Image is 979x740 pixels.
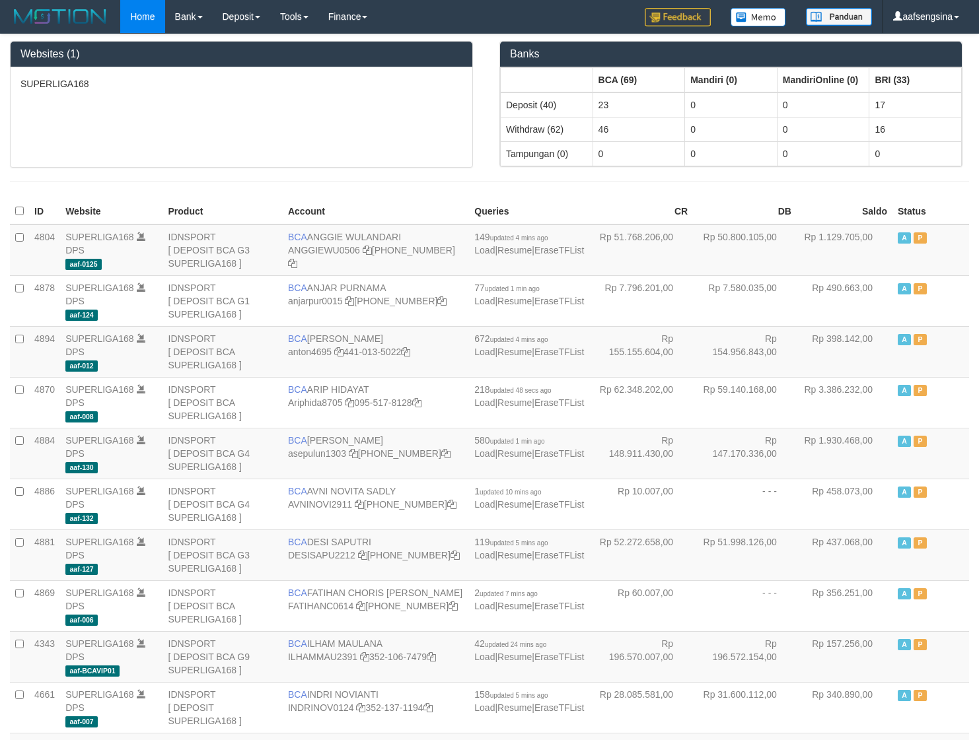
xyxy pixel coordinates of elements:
[474,333,548,344] span: 672
[474,435,544,446] span: 580
[898,436,911,447] span: Active
[510,48,952,60] h3: Banks
[288,258,297,269] a: Copy 4062213373 to clipboard
[29,631,60,682] td: 4343
[693,529,797,580] td: Rp 51.998.126,00
[60,275,163,326] td: DPS
[797,580,892,631] td: Rp 356.251,00
[474,397,495,408] a: Load
[474,296,495,306] a: Load
[490,438,545,445] span: updated 1 min ago
[65,486,134,496] a: SUPERLIGA168
[693,199,797,224] th: DB
[427,652,436,662] a: Copy 3521067479 to clipboard
[589,529,693,580] td: Rp 52.272.658,00
[163,682,283,733] td: IDNSPORT [ DEPOSIT SUPERLIGA168 ]
[490,387,552,394] span: updated 48 secs ago
[731,8,786,26] img: Button%20Memo.svg
[474,384,584,408] span: | |
[693,377,797,428] td: Rp 59.140.168,00
[65,564,98,575] span: aaf-127
[914,690,927,701] span: Paused
[474,689,584,713] span: | |
[334,347,344,357] a: Copy anton4695 to clipboard
[29,275,60,326] td: 4878
[29,682,60,733] td: 4661
[474,245,495,255] a: Load
[589,580,693,631] td: Rp 60.007,00
[534,347,584,357] a: EraseTFList
[797,529,892,580] td: Rp 437.068,00
[401,347,410,357] a: Copy 4410135022 to clipboard
[869,92,962,118] td: 17
[29,529,60,580] td: 4881
[501,67,593,92] th: Group: activate to sort column ascending
[898,334,911,345] span: Active
[914,385,927,396] span: Paused
[283,326,469,377] td: [PERSON_NAME] 441-013-5022
[869,67,962,92] th: Group: activate to sort column ascending
[283,529,469,580] td: DESI SAPUTRI [PHONE_NUMBER]
[65,689,134,700] a: SUPERLIGA168
[797,199,892,224] th: Saldo
[589,275,693,326] td: Rp 7.796.201,00
[777,141,869,166] td: 0
[29,326,60,377] td: 4894
[685,117,778,141] td: 0
[60,326,163,377] td: DPS
[497,296,532,306] a: Resume
[288,245,360,255] a: ANGGIEWU0506
[589,479,693,529] td: Rp 10.007,00
[288,486,307,496] span: BCA
[593,117,685,141] td: 46
[898,588,911,599] span: Active
[474,702,495,713] a: Load
[797,275,892,326] td: Rp 490.663,00
[65,310,98,321] span: aaf-124
[65,588,134,598] a: SUPERLIGA168
[914,334,927,345] span: Paused
[163,275,283,326] td: IDNSPORT [ DEPOSIT BCA G1 SUPERLIGA168 ]
[65,638,134,649] a: SUPERLIGA168
[288,689,307,700] span: BCA
[65,333,134,344] a: SUPERLIGA168
[437,296,447,306] a: Copy 4062281620 to clipboard
[288,397,343,408] a: Ariphida8705
[65,665,120,677] span: aaf-BCAVIP01
[497,347,532,357] a: Resume
[29,580,60,631] td: 4869
[474,689,548,700] span: 158
[593,92,685,118] td: 23
[474,486,584,510] span: | |
[474,601,495,611] a: Load
[474,333,584,357] span: | |
[797,224,892,276] td: Rp 1.129.705,00
[65,435,134,446] a: SUPERLIGA168
[474,232,584,255] span: | |
[356,702,365,713] a: Copy INDRINOV0124 to clipboard
[288,296,343,306] a: anjarpur0015
[797,682,892,733] td: Rp 340.890,00
[60,580,163,631] td: DPS
[534,448,584,459] a: EraseTFList
[60,631,163,682] td: DPS
[534,296,584,306] a: EraseTFList
[288,537,307,547] span: BCA
[534,397,584,408] a: EraseTFList
[501,92,593,118] td: Deposit (40)
[777,92,869,118] td: 0
[356,601,365,611] a: Copy FATIHANC0614 to clipboard
[693,224,797,276] td: Rp 50.800.105,00
[485,641,546,648] span: updated 24 mins ago
[65,716,98,727] span: aaf-007
[60,682,163,733] td: DPS
[29,377,60,428] td: 4870
[447,499,456,510] a: Copy 4062280135 to clipboard
[65,537,134,547] a: SUPERLIGA168
[288,333,307,344] span: BCA
[797,631,892,682] td: Rp 157.256,00
[65,283,134,293] a: SUPERLIGA168
[898,283,911,294] span: Active
[898,232,911,244] span: Active
[589,326,693,377] td: Rp 155.155.604,00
